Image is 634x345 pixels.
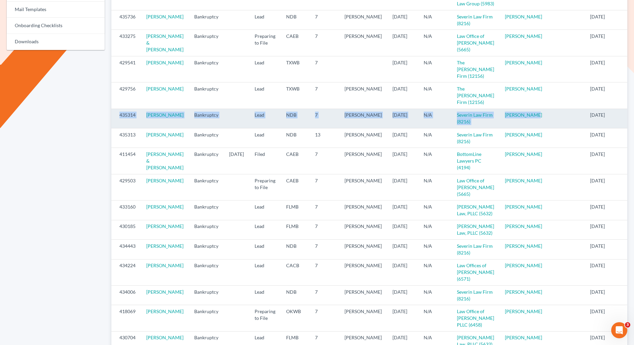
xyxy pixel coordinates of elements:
[310,259,339,285] td: 7
[585,305,616,331] td: [DATE]
[418,259,452,285] td: N/A
[585,285,616,305] td: [DATE]
[418,148,452,174] td: N/A
[418,305,452,331] td: N/A
[625,322,630,328] span: 3
[418,285,452,305] td: N/A
[310,240,339,259] td: 7
[189,305,224,331] td: Bankruptcy
[189,10,224,30] td: Bankruptcy
[339,148,387,174] td: [PERSON_NAME]
[387,285,418,305] td: [DATE]
[111,30,141,56] td: 433275
[189,109,224,128] td: Bankruptcy
[387,220,418,239] td: [DATE]
[310,285,339,305] td: 7
[249,82,281,109] td: Lead
[146,308,183,314] a: [PERSON_NAME]
[189,56,224,82] td: Bankruptcy
[585,259,616,285] td: [DATE]
[310,174,339,200] td: 7
[281,174,310,200] td: CAEB
[339,10,387,30] td: [PERSON_NAME]
[111,56,141,82] td: 429541
[249,305,281,331] td: Preparing to File
[111,285,141,305] td: 434006
[111,109,141,128] td: 435314
[249,259,281,285] td: Lead
[189,200,224,220] td: Bankruptcy
[339,200,387,220] td: [PERSON_NAME]
[189,259,224,285] td: Bankruptcy
[281,82,310,109] td: TXWB
[189,82,224,109] td: Bankruptcy
[457,151,481,170] a: BottomLine Lawyers PC (4194)
[585,148,616,174] td: [DATE]
[418,109,452,128] td: N/A
[585,128,616,148] td: [DATE]
[505,178,542,183] a: [PERSON_NAME]
[224,148,249,174] td: [DATE]
[387,259,418,285] td: [DATE]
[505,132,542,137] a: [PERSON_NAME]
[310,200,339,220] td: 7
[387,109,418,128] td: [DATE]
[249,128,281,148] td: Lead
[281,259,310,285] td: CACB
[457,132,493,144] a: Severin Law Firm (8216)
[310,148,339,174] td: 7
[146,60,183,65] a: [PERSON_NAME]
[387,200,418,220] td: [DATE]
[111,82,141,109] td: 429756
[387,240,418,259] td: [DATE]
[418,200,452,220] td: N/A
[146,204,183,210] a: [PERSON_NAME]
[339,109,387,128] td: [PERSON_NAME]
[281,109,310,128] td: NDB
[457,178,494,197] a: Law Office of [PERSON_NAME] (5665)
[387,174,418,200] td: [DATE]
[146,335,183,340] a: [PERSON_NAME]
[457,60,494,79] a: The [PERSON_NAME] Firm (12156)
[387,148,418,174] td: [DATE]
[249,240,281,259] td: Lead
[310,305,339,331] td: 7
[418,220,452,239] td: N/A
[111,305,141,331] td: 418069
[505,263,542,268] a: [PERSON_NAME]
[505,308,542,314] a: [PERSON_NAME]
[146,86,183,92] a: [PERSON_NAME]
[189,240,224,259] td: Bankruptcy
[585,10,616,30] td: [DATE]
[505,204,542,210] a: [PERSON_NAME]
[505,223,542,229] a: [PERSON_NAME]
[457,289,493,301] a: Severin Law Firm (8216)
[146,132,183,137] a: [PERSON_NAME]
[111,148,141,174] td: 411454
[585,30,616,56] td: [DATE]
[111,200,141,220] td: 433160
[249,56,281,82] td: Lead
[505,60,542,65] a: [PERSON_NAME]
[339,285,387,305] td: [PERSON_NAME]
[310,220,339,239] td: 7
[418,56,452,82] td: N/A
[387,82,418,109] td: [DATE]
[585,200,616,220] td: [DATE]
[310,30,339,56] td: 7
[585,82,616,109] td: [DATE]
[418,82,452,109] td: N/A
[387,56,418,82] td: [DATE]
[281,30,310,56] td: CAEB
[249,220,281,239] td: Lead
[457,243,493,255] a: Severin Law Firm (8216)
[387,305,418,331] td: [DATE]
[505,151,542,157] a: [PERSON_NAME]
[189,285,224,305] td: Bankruptcy
[281,240,310,259] td: NDB
[339,220,387,239] td: [PERSON_NAME]
[339,30,387,56] td: [PERSON_NAME]
[457,14,493,26] a: Severin Law Firm (8216)
[281,148,310,174] td: CAEB
[505,243,542,249] a: [PERSON_NAME]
